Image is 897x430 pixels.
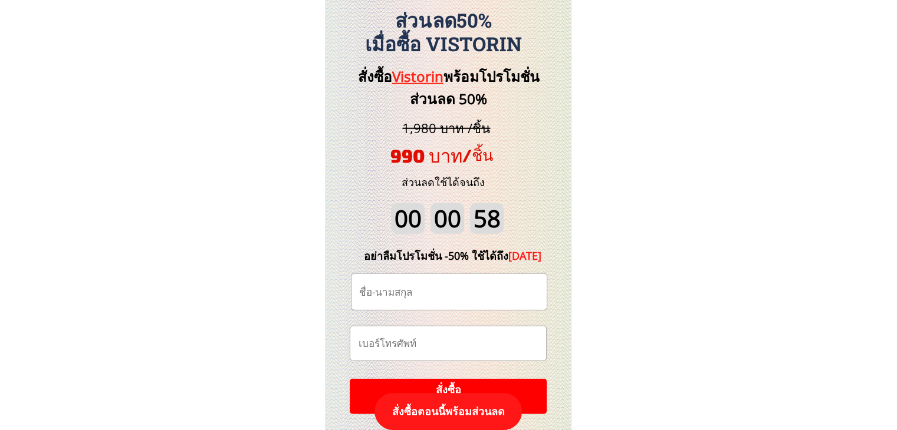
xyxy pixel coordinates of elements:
h3: ส่วนลด50% เมื่อซื้อ Vistorin [318,9,569,55]
span: 1,980 บาท /ชิ้น [402,119,490,137]
p: สั่งซื้อ พร้อมรับข้อเสนอพิเศษ [346,378,550,415]
input: ชื่อ-นามสกุล [356,274,542,310]
span: Vistorin [392,67,443,86]
span: [DATE] [508,249,541,263]
span: 990 บาท [390,144,462,166]
h3: สั่งซื้อ พร้อมโปรโมชั่นส่วนลด 50% [338,65,559,111]
div: อย่าลืมโปรโมชั่น -50% ใช้ได้ถึง [346,247,560,264]
span: /ชิ้น [462,145,493,164]
input: เบอร์โทรศัพท์ [355,326,541,360]
h3: ส่วนลดใช้ได้จนถึง [386,174,501,191]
